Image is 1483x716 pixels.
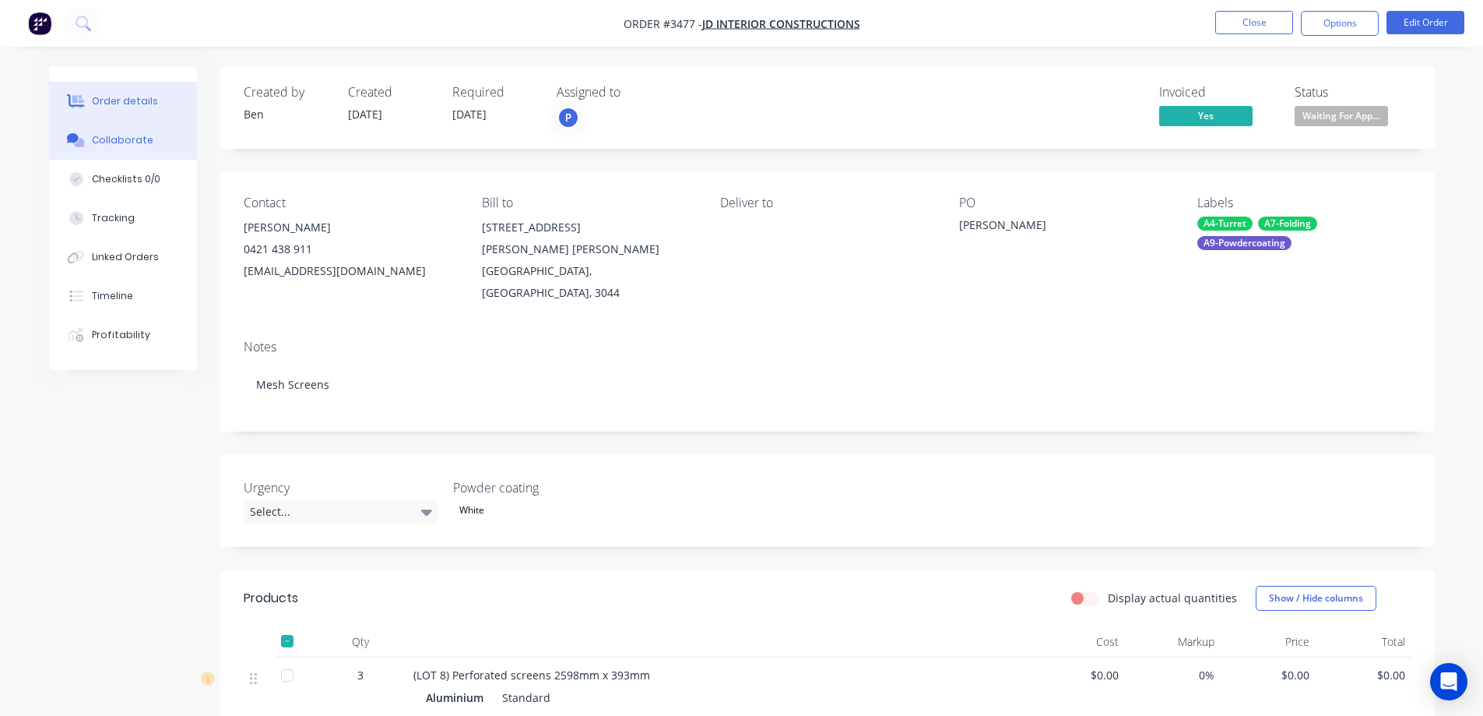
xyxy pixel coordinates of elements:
[357,667,364,683] span: 3
[1301,11,1379,36] button: Options
[1386,11,1464,34] button: Edit Order
[426,686,490,709] div: Aluminium
[244,478,438,497] label: Urgency
[1227,667,1310,683] span: $0.00
[244,196,457,210] div: Contact
[1108,590,1237,606] label: Display actual quantities
[1197,217,1253,231] div: A4-Turret
[244,106,329,122] div: Ben
[244,589,298,608] div: Products
[244,361,1411,408] div: Mesh Screens
[1258,217,1317,231] div: A7-Folding
[1159,106,1253,125] span: Yes
[49,277,197,316] button: Timeline
[1430,663,1467,700] div: Open Intercom Messenger
[92,133,153,147] div: Collaborate
[557,106,580,129] button: P
[92,211,135,225] div: Tracking
[244,217,457,282] div: [PERSON_NAME]0421 438 911[EMAIL_ADDRESS][DOMAIN_NAME]
[314,626,407,658] div: Qty
[1197,196,1411,210] div: Labels
[92,328,150,342] div: Profitability
[1295,106,1388,125] span: Waiting For App...
[453,500,490,520] div: White
[1221,626,1316,658] div: Price
[49,160,197,199] button: Checklists 0/0
[1295,106,1388,129] button: Waiting For App...
[244,217,457,238] div: [PERSON_NAME]
[49,82,197,121] button: Order details
[348,107,382,122] span: [DATE]
[92,289,133,303] div: Timeline
[959,217,1154,238] div: [PERSON_NAME]
[92,250,159,264] div: Linked Orders
[496,686,550,709] div: Standard
[244,500,438,524] div: Select...
[702,16,860,31] a: JD Interior Constructions
[244,340,1411,354] div: Notes
[1256,586,1376,611] button: Show / Hide columns
[348,85,434,100] div: Created
[92,172,160,186] div: Checklists 0/0
[959,196,1172,210] div: PO
[49,238,197,277] button: Linked Orders
[1159,85,1276,100] div: Invoiced
[244,85,329,100] div: Created by
[482,217,695,304] div: [STREET_ADDRESS][PERSON_NAME] [PERSON_NAME][GEOGRAPHIC_DATA], [GEOGRAPHIC_DATA], 3044
[1316,626,1411,658] div: Total
[1030,626,1126,658] div: Cost
[49,316,197,354] button: Profitability
[49,199,197,238] button: Tracking
[1322,667,1405,683] span: $0.00
[624,16,702,31] span: Order #3477 -
[1215,11,1293,34] button: Close
[28,12,51,35] img: Factory
[482,196,695,210] div: Bill to
[1131,667,1214,683] span: 0%
[1125,626,1221,658] div: Markup
[482,217,695,238] div: [STREET_ADDRESS]
[557,85,712,100] div: Assigned to
[1036,667,1119,683] span: $0.00
[244,238,457,260] div: 0421 438 911
[452,85,538,100] div: Required
[244,260,457,282] div: [EMAIL_ADDRESS][DOMAIN_NAME]
[482,238,695,304] div: [PERSON_NAME] [PERSON_NAME][GEOGRAPHIC_DATA], [GEOGRAPHIC_DATA], 3044
[49,121,197,160] button: Collaborate
[452,107,487,122] span: [DATE]
[1197,236,1291,250] div: A9-Powdercoating
[1295,85,1411,100] div: Status
[413,668,650,682] span: (LOT 8) Perforated screens 2598mm x 393mm
[453,478,648,497] label: Powder coating
[92,94,158,108] div: Order details
[720,196,933,210] div: Deliver to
